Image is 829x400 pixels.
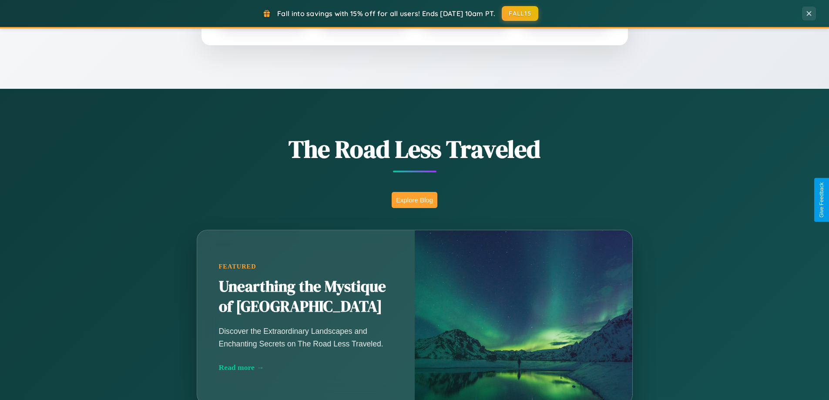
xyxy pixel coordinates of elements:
h1: The Road Less Traveled [154,132,676,166]
p: Discover the Extraordinary Landscapes and Enchanting Secrets on The Road Less Traveled. [219,325,393,350]
h2: Unearthing the Mystique of [GEOGRAPHIC_DATA] [219,277,393,317]
button: FALL15 [502,6,538,21]
div: Give Feedback [819,182,825,218]
div: Read more → [219,363,393,372]
button: Explore Blog [392,192,437,208]
div: Featured [219,263,393,270]
span: Fall into savings with 15% off for all users! Ends [DATE] 10am PT. [277,9,495,18]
